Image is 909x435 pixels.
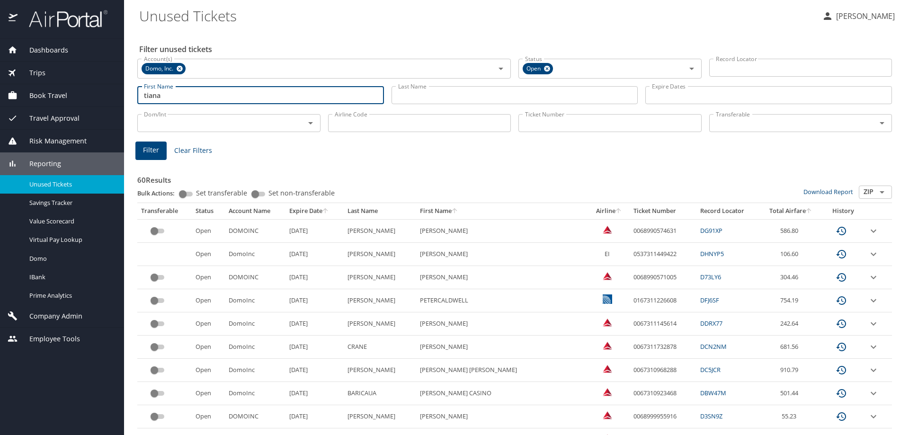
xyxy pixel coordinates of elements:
td: DomoInc [225,336,285,359]
span: Domo [29,254,113,263]
td: 0068990571005 [630,266,696,289]
a: DBW47M [700,389,726,397]
img: icon-airportal.png [9,9,18,28]
a: DC5JCR [700,365,721,374]
button: Open [875,186,889,199]
td: Open [192,312,225,336]
img: Delta Airlines [603,387,612,397]
td: 0537311449422 [630,243,696,266]
td: 0067311145614 [630,312,696,336]
button: sort [452,208,458,214]
img: Delta Airlines [603,271,612,281]
td: Open [192,382,225,405]
td: DomoInc [225,289,285,312]
td: [DATE] [285,312,344,336]
span: Open [523,64,546,74]
td: [PERSON_NAME] [344,405,417,428]
span: IBank [29,273,113,282]
th: Account Name [225,203,285,219]
img: Delta Airlines [603,318,612,327]
a: DHNYP5 [700,249,724,258]
button: expand row [868,318,879,329]
td: [DATE] [285,359,344,382]
td: 754.19 [760,289,822,312]
td: [PERSON_NAME] [416,243,588,266]
span: Set transferable [196,190,247,196]
button: Filter [135,142,167,160]
span: Value Scorecard [29,217,113,226]
td: Open [192,289,225,312]
h1: Unused Tickets [139,1,814,30]
td: [PERSON_NAME] [416,312,588,336]
th: First Name [416,203,588,219]
button: Open [875,116,889,130]
span: Savings Tracker [29,198,113,207]
th: Airline [588,203,630,219]
span: Trips [18,68,45,78]
a: DG91XP [700,226,722,235]
a: DDRX77 [700,319,722,328]
td: [DATE] [285,266,344,289]
td: [PERSON_NAME] [344,289,417,312]
button: sort [615,208,622,214]
img: Delta Airlines [603,225,612,234]
td: 0167311226608 [630,289,696,312]
td: [DATE] [285,219,344,242]
button: expand row [868,295,879,306]
img: Delta Airlines [603,364,612,373]
img: Delta Airlines [603,410,612,420]
span: Dashboards [18,45,68,55]
button: [PERSON_NAME] [818,8,899,25]
span: Company Admin [18,311,82,321]
span: Domo, Inc. [142,64,179,74]
td: [PERSON_NAME] [416,405,588,428]
p: [PERSON_NAME] [833,10,895,22]
h3: 60 Results [137,169,892,186]
td: 0068990574631 [630,219,696,242]
a: DCN2NM [700,342,727,351]
span: Clear Filters [174,145,212,157]
button: expand row [868,225,879,237]
div: Open [523,63,553,74]
td: 501.44 [760,382,822,405]
td: DOMOINC [225,266,285,289]
button: Clear Filters [170,142,216,160]
span: Employee Tools [18,334,80,344]
td: 0068999955916 [630,405,696,428]
td: DomoInc [225,382,285,405]
td: 586.80 [760,219,822,242]
button: expand row [868,364,879,376]
td: Open [192,359,225,382]
a: DFJ6SF [700,296,719,304]
img: United Airlines [603,294,612,304]
a: D3SN9Z [700,412,722,420]
td: Open [192,243,225,266]
td: 304.46 [760,266,822,289]
td: [DATE] [285,243,344,266]
td: [PERSON_NAME] [416,266,588,289]
button: sort [806,208,812,214]
th: Record Locator [696,203,760,219]
td: [PERSON_NAME] [344,359,417,382]
td: [PERSON_NAME] [344,266,417,289]
span: Filter [143,144,159,156]
td: DomoInc [225,359,285,382]
td: [PERSON_NAME] CASINO [416,382,588,405]
th: Last Name [344,203,417,219]
span: Virtual Pay Lookup [29,235,113,244]
td: 242.64 [760,312,822,336]
td: Open [192,266,225,289]
th: History [822,203,864,219]
span: EI [605,249,610,258]
td: 681.56 [760,336,822,359]
td: CRANE [344,336,417,359]
td: Open [192,336,225,359]
span: Set non-transferable [268,190,335,196]
td: Open [192,405,225,428]
td: DOMOINC [225,219,285,242]
td: [PERSON_NAME] [344,312,417,336]
td: Open [192,219,225,242]
button: expand row [868,272,879,283]
th: Status [192,203,225,219]
img: airportal-logo.png [18,9,107,28]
